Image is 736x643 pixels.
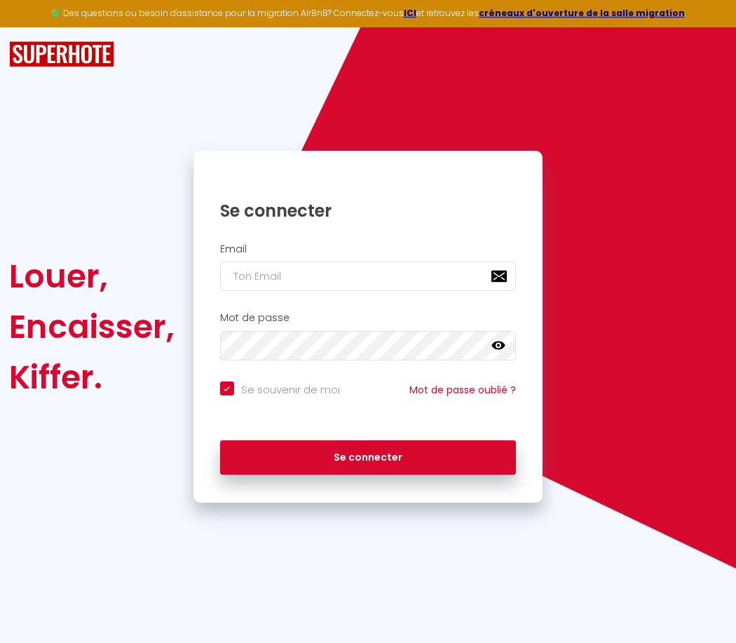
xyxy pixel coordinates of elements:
h1: Se connecter [220,200,517,222]
h2: Email [220,243,517,255]
input: Ton Email [220,262,517,291]
div: Kiffer. [9,352,175,402]
a: Mot de passe oublié ? [409,383,516,397]
a: ICI [404,7,416,19]
div: Louer, [9,251,175,302]
a: créneaux d'ouverture de la salle migration [479,7,685,19]
button: Se connecter [220,440,517,475]
img: SuperHote logo [9,41,114,67]
div: Encaisser, [9,302,175,352]
h2: Mot de passe [220,312,517,324]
